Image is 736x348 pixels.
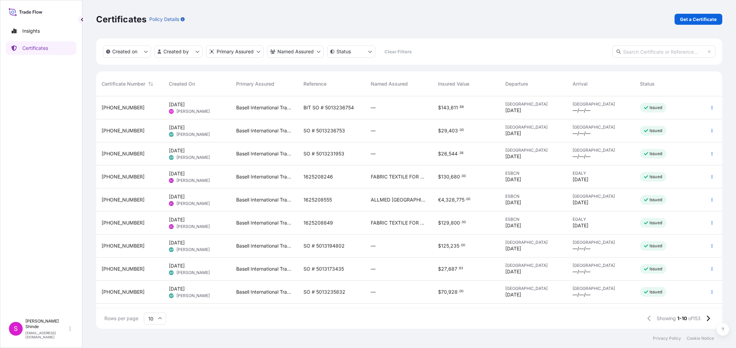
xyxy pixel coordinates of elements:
p: Issued [649,220,662,226]
p: Issued [649,128,662,133]
span: . [458,152,459,154]
span: [PHONE_NUMBER] [102,127,145,134]
span: EGALY [573,217,629,222]
span: [DATE] [505,222,521,229]
span: . [458,106,459,108]
p: Status [336,48,351,55]
span: 1-10 [677,315,687,322]
span: Primary Assured [236,80,274,87]
span: , [449,105,451,110]
span: Basell International Trading FZE [236,150,292,157]
span: EGALY [573,171,629,176]
span: FABRIC TEXTILE FOR PRINTING AND HYGIENE PRODUCTS [371,173,427,180]
p: Certificates [96,14,147,25]
span: SC [170,223,173,230]
span: 00 [461,244,465,247]
span: [PHONE_NUMBER] [102,242,145,249]
span: — [371,242,376,249]
span: . [460,175,461,177]
span: AP [170,154,173,161]
span: [GEOGRAPHIC_DATA] [505,101,562,107]
span: —/—/— [573,268,590,275]
span: 130 [441,174,449,179]
span: , [449,174,451,179]
span: S [14,325,18,332]
span: , [449,243,450,248]
span: [GEOGRAPHIC_DATA] [573,101,629,107]
span: AP [170,131,173,138]
p: Get a Certificate [680,16,717,23]
span: 143 [441,105,449,110]
span: Basell International Trading FZE [236,242,292,249]
span: ESBCN [505,217,562,222]
span: Insured Value [438,80,469,87]
button: createdBy Filter options [154,45,203,58]
span: 125 [441,243,449,248]
span: [PERSON_NAME] [176,155,210,160]
span: [PERSON_NAME] [176,178,210,183]
button: Sort [147,80,155,88]
span: SO # 5013236753 [303,127,345,134]
p: Insights [22,28,40,34]
span: 775 [456,197,464,202]
span: — [371,127,376,134]
span: [DATE] [169,239,185,246]
button: cargoOwner Filter options [267,45,324,58]
span: 1625208555 [303,196,332,203]
span: $ [438,267,441,271]
span: [DATE] [505,130,521,137]
span: 1625208849 [303,219,333,226]
a: Get a Certificate [675,14,722,25]
span: Basell International Trading FZE [236,173,292,180]
span: [PHONE_NUMBER] [102,219,145,226]
span: Created On [169,80,195,87]
span: , [449,220,451,225]
span: $ [438,105,441,110]
span: [DATE] [505,107,521,114]
span: . [465,198,466,200]
span: Basell International Trading FZE [236,104,292,111]
span: 00 [462,175,466,177]
p: Named Assured [277,48,314,55]
p: [PERSON_NAME] Shinde [25,318,68,329]
span: 928 [448,290,458,294]
span: $ [438,151,441,156]
span: 00 [460,129,464,131]
input: Search Certificate or Reference... [612,45,715,58]
span: [PERSON_NAME] [176,247,210,252]
span: [GEOGRAPHIC_DATA] [505,148,562,153]
span: 544 [449,151,458,156]
span: [PHONE_NUMBER] [102,196,145,203]
span: Departure [505,80,528,87]
a: Certificates [6,41,77,55]
button: certificateStatus Filter options [327,45,375,58]
span: [GEOGRAPHIC_DATA] [505,286,562,291]
span: FABRIC TEXTILE FOR PRINTING AND HYGIENE PRODUCTS [371,219,427,226]
span: [DATE] [169,193,185,200]
span: . [460,244,461,247]
p: Issued [649,174,662,180]
span: 800 [451,220,460,225]
span: [DATE] [573,222,588,229]
span: 680 [451,174,460,179]
p: Created on [112,48,137,55]
span: [DATE] [505,153,521,160]
a: Privacy Policy [653,336,681,341]
span: SO # 5013231953 [303,150,344,157]
span: Arrival [573,80,588,87]
p: Issued [649,266,662,272]
span: 70 [441,290,447,294]
span: Rows per page [104,315,138,322]
a: Cookie Notice [687,336,714,341]
span: [DATE] [169,262,185,269]
span: 687 [448,267,457,271]
span: [GEOGRAPHIC_DATA] [573,263,629,268]
span: [DATE] [505,245,521,252]
span: [DATE] [169,101,185,108]
span: , [447,290,448,294]
span: 1625208246 [303,173,333,180]
span: [GEOGRAPHIC_DATA] [505,263,562,268]
span: Showing [657,315,676,322]
span: $ [438,174,441,179]
span: [DATE] [169,147,185,154]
